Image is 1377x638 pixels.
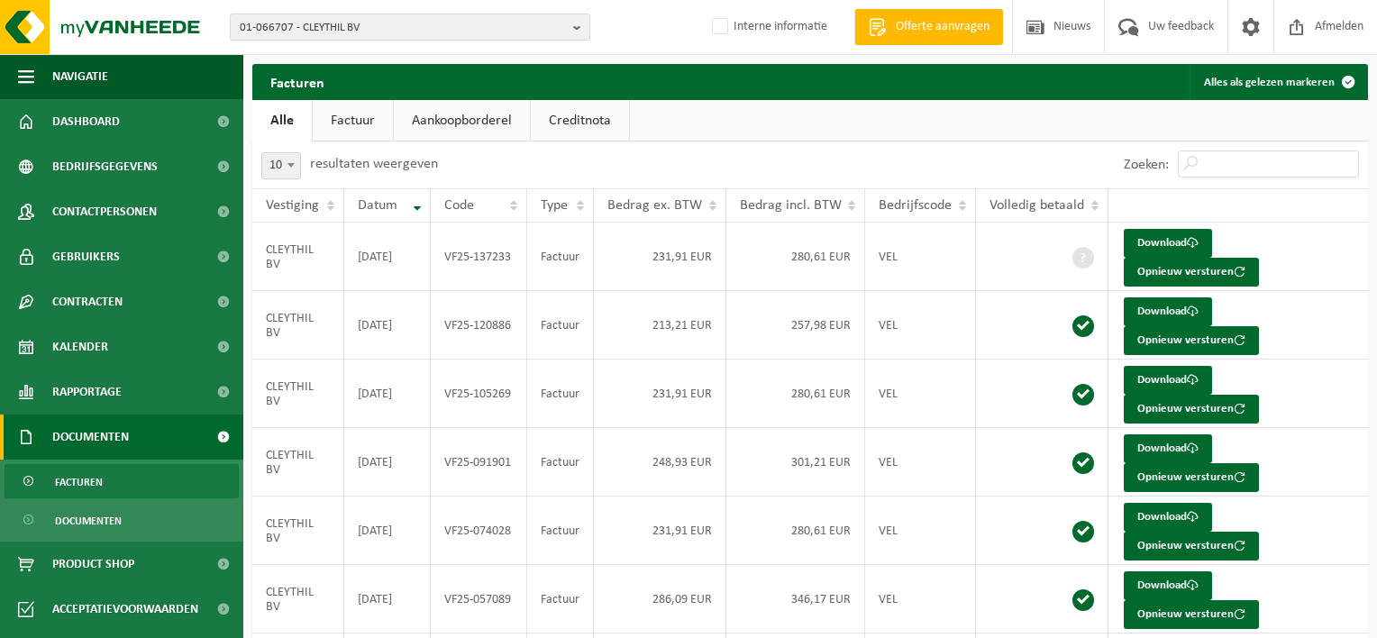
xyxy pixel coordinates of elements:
button: Opnieuw versturen [1124,395,1259,424]
a: Offerte aanvragen [854,9,1003,45]
button: Alles als gelezen markeren [1190,64,1366,100]
td: VF25-105269 [431,360,526,428]
td: CLEYTHIL BV [252,291,344,360]
span: Bedrag ex. BTW [607,198,702,213]
span: 10 [261,152,301,179]
label: resultaten weergeven [310,157,438,171]
a: Download [1124,366,1212,395]
td: [DATE] [344,428,431,497]
span: Product Shop [52,542,134,587]
td: Factuur [527,223,594,291]
button: 01-066707 - CLEYTHIL BV [230,14,590,41]
button: Opnieuw versturen [1124,326,1259,355]
a: Facturen [5,464,239,498]
td: 213,21 EUR [594,291,726,360]
button: Opnieuw versturen [1124,600,1259,629]
span: Gebruikers [52,234,120,279]
span: Bedrijfscode [879,198,952,213]
label: Zoeken: [1124,158,1169,172]
td: VF25-091901 [431,428,526,497]
td: [DATE] [344,291,431,360]
td: 280,61 EUR [726,497,866,565]
td: VEL [865,223,976,291]
td: VF25-057089 [431,565,526,633]
span: Type [541,198,568,213]
td: VF25-074028 [431,497,526,565]
td: 257,98 EUR [726,291,866,360]
td: CLEYTHIL BV [252,565,344,633]
a: Creditnota [531,100,629,141]
td: 231,91 EUR [594,360,726,428]
span: Facturen [55,465,103,499]
span: 01-066707 - CLEYTHIL BV [240,14,566,41]
td: [DATE] [344,223,431,291]
span: Code [444,198,474,213]
a: Factuur [313,100,393,141]
a: Download [1124,503,1212,532]
a: Aankoopborderel [394,100,530,141]
span: Offerte aanvragen [891,18,994,36]
a: Download [1124,297,1212,326]
td: Factuur [527,291,594,360]
span: Documenten [55,504,122,538]
span: Dashboard [52,99,120,144]
span: Vestiging [266,198,319,213]
button: Opnieuw versturen [1124,532,1259,561]
a: Download [1124,571,1212,600]
td: Factuur [527,565,594,633]
button: Opnieuw versturen [1124,463,1259,492]
span: Documenten [52,415,129,460]
td: CLEYTHIL BV [252,360,344,428]
span: Acceptatievoorwaarden [52,587,198,632]
span: Kalender [52,324,108,369]
td: CLEYTHIL BV [252,497,344,565]
td: [DATE] [344,360,431,428]
td: VF25-120886 [431,291,526,360]
td: CLEYTHIL BV [252,428,344,497]
a: Download [1124,229,1212,258]
td: VEL [865,360,976,428]
span: Bedrijfsgegevens [52,144,158,189]
td: VEL [865,428,976,497]
a: Alle [252,100,312,141]
a: Documenten [5,503,239,537]
span: Bedrag incl. BTW [740,198,842,213]
h2: Facturen [252,64,342,99]
span: 10 [262,153,300,178]
button: Opnieuw versturen [1124,258,1259,287]
td: 280,61 EUR [726,223,866,291]
label: Interne informatie [708,14,827,41]
span: Datum [358,198,397,213]
td: 231,91 EUR [594,497,726,565]
td: 346,17 EUR [726,565,866,633]
td: VEL [865,291,976,360]
td: Factuur [527,497,594,565]
td: 280,61 EUR [726,360,866,428]
span: Rapportage [52,369,122,415]
span: Navigatie [52,54,108,99]
td: CLEYTHIL BV [252,223,344,291]
a: Download [1124,434,1212,463]
td: 286,09 EUR [594,565,726,633]
td: 301,21 EUR [726,428,866,497]
td: [DATE] [344,565,431,633]
td: Factuur [527,360,594,428]
td: VF25-137233 [431,223,526,291]
span: Contactpersonen [52,189,157,234]
td: Factuur [527,428,594,497]
td: 248,93 EUR [594,428,726,497]
span: Volledig betaald [989,198,1084,213]
td: [DATE] [344,497,431,565]
td: VEL [865,497,976,565]
span: Contracten [52,279,123,324]
td: 231,91 EUR [594,223,726,291]
td: VEL [865,565,976,633]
